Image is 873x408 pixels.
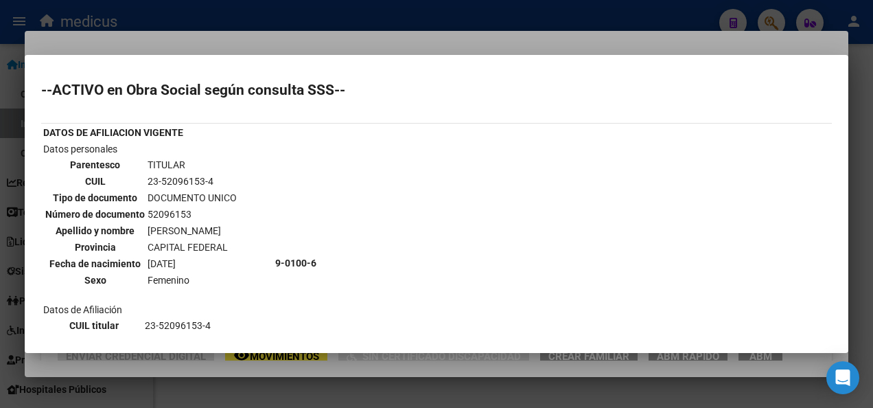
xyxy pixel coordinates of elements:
[147,157,237,172] td: TITULAR
[147,207,237,222] td: 52096153
[43,141,273,385] td: Datos personales Datos de Afiliación
[826,361,859,394] div: Open Intercom Messenger
[144,318,271,333] td: 23-52096153-4
[45,318,143,333] th: CUIL titular
[147,256,237,271] td: [DATE]
[147,240,237,255] td: CAPITAL FEDERAL
[147,223,237,238] td: [PERSON_NAME]
[147,273,237,288] td: Femenino
[147,174,237,189] td: 23-52096153-4
[45,157,145,172] th: Parentesco
[41,83,832,97] h2: --ACTIVO en Obra Social según consulta SSS--
[45,273,145,288] th: Sexo
[45,190,145,205] th: Tipo de documento
[275,258,316,269] b: 9-0100-6
[45,335,143,350] th: CUIT de empleador
[144,335,271,350] td: 30-52757848-1
[45,223,145,238] th: Apellido y nombre
[147,190,237,205] td: DOCUMENTO UNICO
[45,256,145,271] th: Fecha de nacimiento
[45,240,145,255] th: Provincia
[45,174,145,189] th: CUIL
[45,207,145,222] th: Número de documento
[43,127,183,138] b: DATOS DE AFILIACION VIGENTE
